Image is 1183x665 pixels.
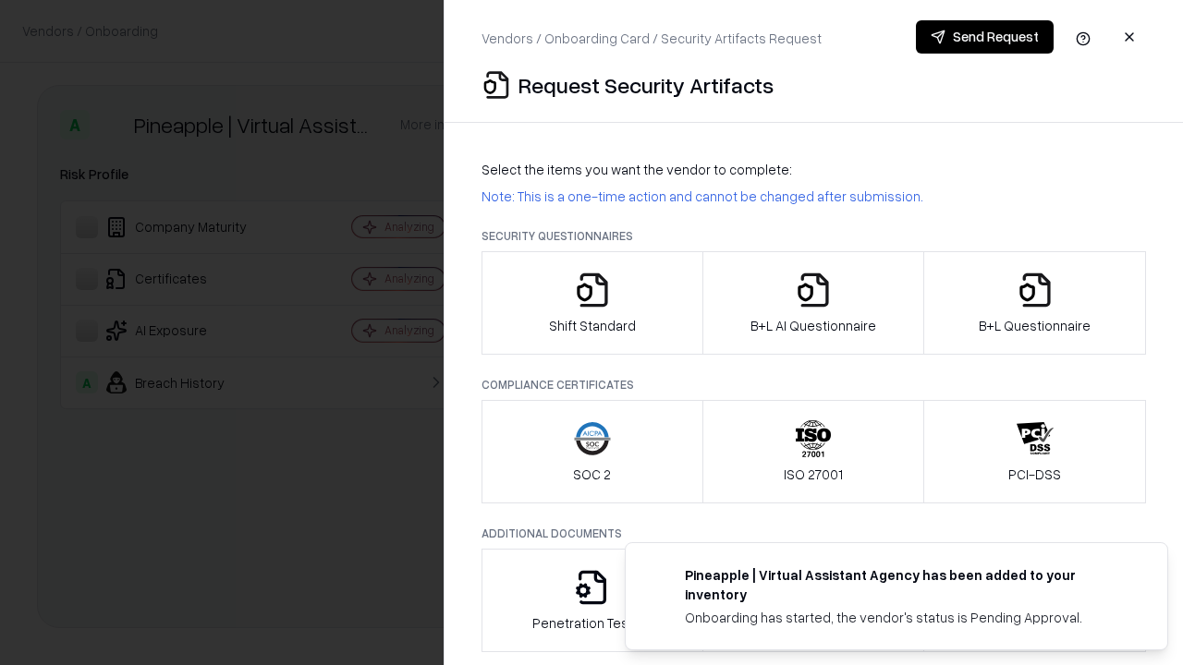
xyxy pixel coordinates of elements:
[482,400,703,503] button: SOC 2
[549,316,636,335] p: Shift Standard
[482,29,822,48] p: Vendors / Onboarding Card / Security Artifacts Request
[923,400,1146,503] button: PCI-DSS
[532,613,652,633] p: Penetration Testing
[784,465,843,484] p: ISO 27001
[648,565,670,587] img: trypineapple.com
[482,526,1146,541] p: Additional Documents
[482,187,1146,206] p: Note: This is a one-time action and cannot be changed after submission.
[685,565,1123,604] div: Pineapple | Virtual Assistant Agency has been added to your inventory
[923,251,1146,355] button: B+L Questionnaire
[518,70,774,100] p: Request Security Artifacts
[482,377,1146,393] p: Compliance Certificates
[979,316,1091,335] p: B+L Questionnaire
[1008,465,1061,484] p: PCI-DSS
[482,549,703,652] button: Penetration Testing
[916,20,1054,54] button: Send Request
[482,228,1146,244] p: Security Questionnaires
[482,160,1146,179] p: Select the items you want the vendor to complete:
[702,251,925,355] button: B+L AI Questionnaire
[750,316,876,335] p: B+L AI Questionnaire
[685,608,1123,627] div: Onboarding has started, the vendor's status is Pending Approval.
[573,465,611,484] p: SOC 2
[702,400,925,503] button: ISO 27001
[482,251,703,355] button: Shift Standard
